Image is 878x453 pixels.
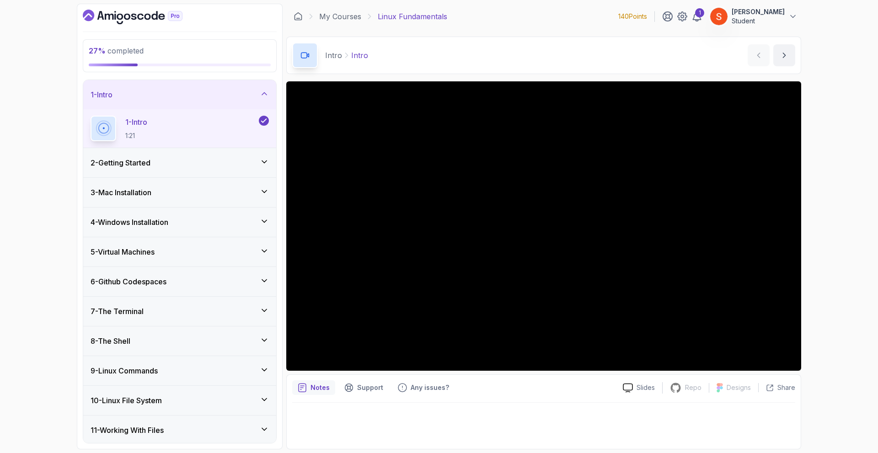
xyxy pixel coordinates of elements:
[91,89,112,100] h3: 1 - Intro
[773,44,795,66] button: next content
[704,251,869,412] iframe: chat widget
[83,148,276,177] button: 2-Getting Started
[319,11,361,22] a: My Courses
[685,383,701,392] p: Repo
[325,50,342,61] p: Intro
[411,383,449,392] p: Any issues?
[125,131,147,140] p: 1:21
[286,81,801,371] iframe: 1 - intro
[695,8,704,17] div: 1
[83,178,276,207] button: 3-Mac Installation
[91,246,155,257] h3: 5 - Virtual Machines
[83,10,203,24] a: Dashboard
[392,380,455,395] button: Feedback button
[91,365,158,376] h3: 9 - Linux Commands
[91,276,166,287] h3: 6 - Github Codespaces
[83,80,276,109] button: 1-Intro
[637,383,655,392] p: Slides
[311,383,330,392] p: Notes
[357,383,383,392] p: Support
[83,297,276,326] button: 7-The Terminal
[339,380,389,395] button: Support button
[91,395,162,406] h3: 10 - Linux File System
[91,217,168,228] h3: 4 - Windows Installation
[83,386,276,415] button: 10-Linux File System
[91,116,269,141] button: 1-Intro1:21
[83,356,276,385] button: 9-Linux Commands
[710,7,798,26] button: user profile image[PERSON_NAME]Student
[83,208,276,237] button: 4-Windows Installation
[91,306,144,317] h3: 7 - The Terminal
[616,383,662,393] a: Slides
[294,12,303,21] a: Dashboard
[292,380,335,395] button: notes button
[91,187,151,198] h3: 3 - Mac Installation
[840,416,869,444] iframe: chat widget
[691,11,702,22] a: 1
[125,117,147,128] p: 1 - Intro
[618,12,647,21] p: 140 Points
[83,416,276,445] button: 11-Working With Files
[89,46,144,55] span: completed
[91,157,150,168] h3: 2 - Getting Started
[378,11,447,22] p: Linux Fundamentals
[89,46,106,55] span: 27 %
[83,326,276,356] button: 8-The Shell
[91,336,130,346] h3: 8 - The Shell
[91,425,164,436] h3: 11 - Working With Files
[710,8,728,25] img: user profile image
[732,7,785,16] p: [PERSON_NAME]
[351,50,368,61] p: Intro
[732,16,785,26] p: Student
[748,44,770,66] button: previous content
[83,267,276,296] button: 6-Github Codespaces
[83,237,276,266] button: 5-Virtual Machines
